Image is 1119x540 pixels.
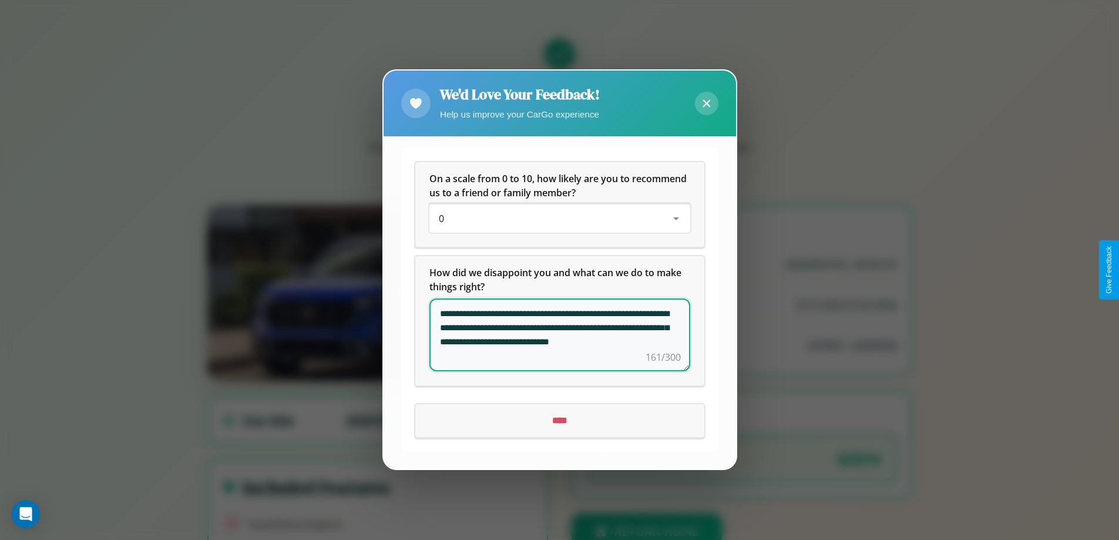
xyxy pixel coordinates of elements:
span: How did we disappoint you and what can we do to make things right? [429,267,684,294]
div: Give Feedback [1105,246,1113,294]
div: Open Intercom Messenger [12,500,40,528]
h5: On a scale from 0 to 10, how likely are you to recommend us to a friend or family member? [429,172,690,200]
div: 161/300 [646,351,681,365]
span: 0 [439,213,444,226]
div: On a scale from 0 to 10, how likely are you to recommend us to a friend or family member? [429,205,690,233]
span: On a scale from 0 to 10, how likely are you to recommend us to a friend or family member? [429,173,689,200]
p: Help us improve your CarGo experience [440,106,600,122]
h2: We'd Love Your Feedback! [440,85,600,104]
div: On a scale from 0 to 10, how likely are you to recommend us to a friend or family member? [415,163,704,247]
